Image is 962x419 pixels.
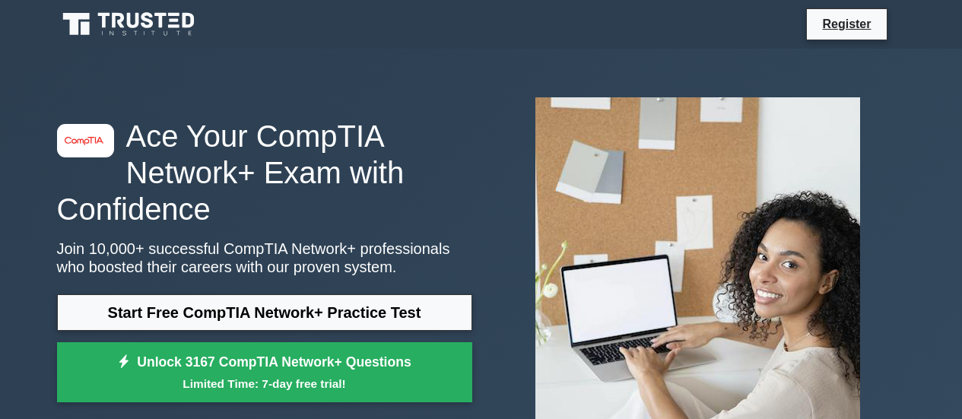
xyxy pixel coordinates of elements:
p: Join 10,000+ successful CompTIA Network+ professionals who boosted their careers with our proven ... [57,240,472,276]
a: Unlock 3167 CompTIA Network+ QuestionsLimited Time: 7-day free trial! [57,342,472,403]
a: Register [813,14,880,33]
small: Limited Time: 7-day free trial! [76,375,453,392]
h1: Ace Your CompTIA Network+ Exam with Confidence [57,118,472,227]
a: Start Free CompTIA Network+ Practice Test [57,294,472,331]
